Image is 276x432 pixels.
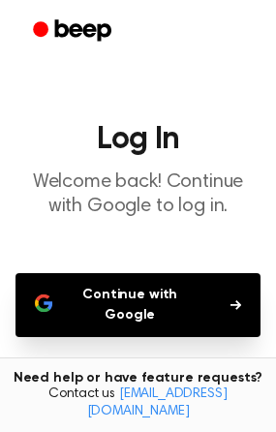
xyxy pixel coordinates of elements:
[15,124,261,155] h1: Log In
[87,387,228,418] a: [EMAIL_ADDRESS][DOMAIN_NAME]
[15,273,261,337] button: Continue with Google
[12,386,264,420] span: Contact us
[15,170,261,219] p: Welcome back! Continue with Google to log in.
[19,13,129,50] a: Beep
